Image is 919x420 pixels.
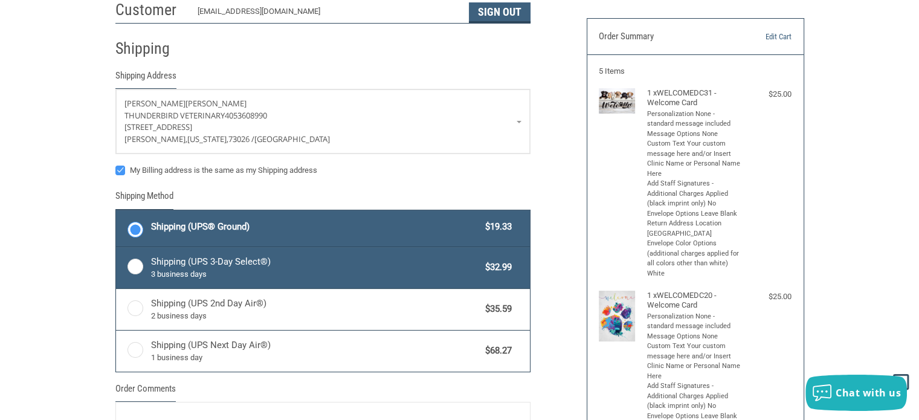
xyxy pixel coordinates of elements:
li: Return Address Location [GEOGRAPHIC_DATA] [647,219,741,239]
span: 2 business days [151,310,480,322]
span: [GEOGRAPHIC_DATA] [254,134,330,144]
span: Thunderbird veterinary [124,110,225,121]
h3: Order Summary [599,31,730,43]
span: $35.59 [480,302,512,316]
h4: 1 x WELCOMEDC20 - Welcome Card [647,291,741,311]
legend: Order Comments [115,382,176,402]
li: Personalization None - standard message included [647,109,741,129]
span: Shipping (UPS 3-Day Select®) [151,255,480,280]
h2: Shipping [115,39,186,59]
span: Shipping (UPS Next Day Air®) [151,338,480,364]
li: Custom Text Your custom message here and/or Insert Clinic Name or Personal Name Here [647,341,741,381]
div: [EMAIL_ADDRESS][DOMAIN_NAME] [198,5,457,23]
h4: 1 x WELCOMEDC31 - Welcome Card [647,88,741,108]
li: Message Options None [647,332,741,342]
span: $32.99 [480,260,512,274]
span: Chat with us [836,386,901,399]
li: Envelope Color Options (additional charges applied for all colors other than white) White [647,239,741,279]
h3: 5 Items [599,66,792,76]
span: [PERSON_NAME], [124,134,187,144]
div: $25.00 [743,291,792,303]
span: [PERSON_NAME] [124,98,185,109]
a: Enter or select a different address [116,89,530,153]
legend: Shipping Address [115,69,176,89]
span: $68.27 [480,344,512,358]
li: Add Staff Signatures - Additional Charges Applied (black imprint only) No [647,381,741,412]
li: Add Staff Signatures - Additional Charges Applied (black imprint only) No [647,179,741,209]
span: Shipping (UPS 2nd Day Air®) [151,297,480,322]
span: 4053608990 [225,110,267,121]
span: [US_STATE], [187,134,228,144]
button: Sign Out [469,2,530,23]
span: 73026 / [228,134,254,144]
li: Personalization None - standard message included [647,312,741,332]
li: Envelope Options Leave Blank [647,209,741,219]
span: $19.33 [480,220,512,234]
div: $25.00 [743,88,792,100]
span: 3 business days [151,268,480,280]
li: Custom Text Your custom message here and/or Insert Clinic Name or Personal Name Here [647,139,741,179]
span: [PERSON_NAME] [185,98,247,109]
span: 1 business day [151,352,480,364]
li: Message Options None [647,129,741,140]
legend: Shipping Method [115,189,173,209]
button: Chat with us [805,375,907,411]
label: My Billing address is the same as my Shipping address [115,166,530,175]
span: Shipping (UPS® Ground) [151,220,480,234]
a: Edit Cart [730,31,792,43]
span: [STREET_ADDRESS] [124,121,192,132]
